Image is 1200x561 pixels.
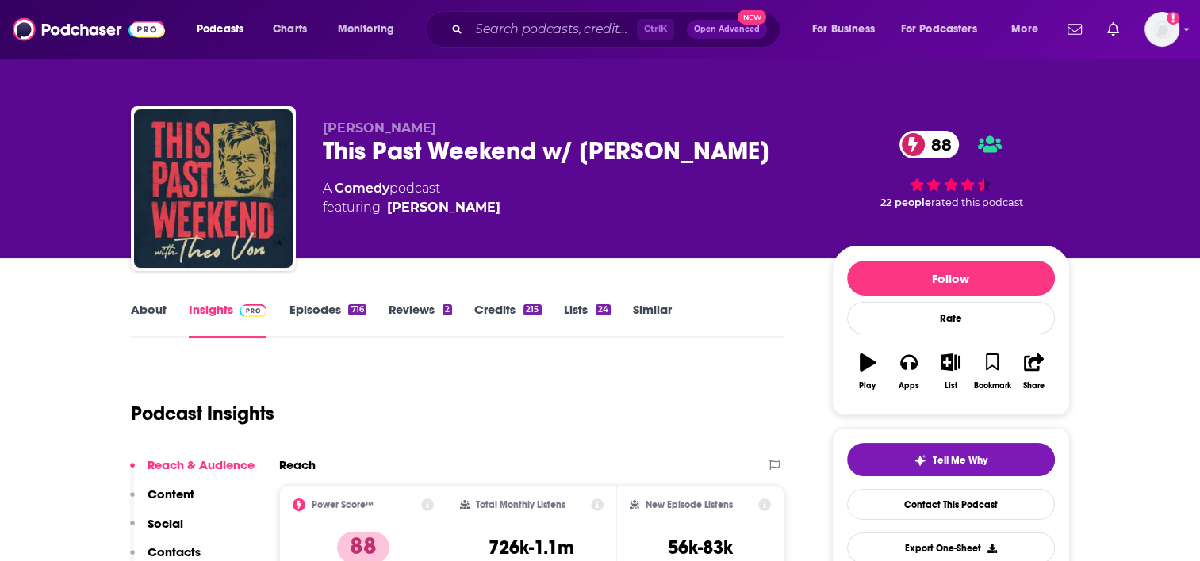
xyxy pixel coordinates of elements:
[323,198,500,217] span: featuring
[338,18,394,40] span: Monitoring
[387,198,500,217] a: Theo Von
[859,381,876,391] div: Play
[564,302,611,338] a: Lists24
[1101,16,1125,43] a: Show notifications dropdown
[668,536,733,559] h3: 56k-83k
[801,17,895,42] button: open menu
[1000,17,1058,42] button: open menu
[134,109,293,268] img: This Past Weekend w/ Theo Von
[832,120,1070,219] div: 88 22 peoplerated this podcast
[646,499,733,510] h2: New Episode Listens
[148,487,194,502] p: Content
[973,381,1010,391] div: Bookmark
[972,343,1013,400] button: Bookmark
[899,381,919,391] div: Apps
[1011,18,1038,40] span: More
[389,302,452,338] a: Reviews2
[440,11,796,48] div: Search podcasts, credits, & more...
[633,302,672,338] a: Similar
[476,499,565,510] h2: Total Monthly Listens
[914,454,926,467] img: tell me why sparkle
[847,261,1055,296] button: Follow
[637,19,674,40] span: Ctrl K
[945,381,957,391] div: List
[348,304,366,315] div: 716
[312,499,374,510] h2: Power Score™
[148,544,201,559] p: Contacts
[148,516,183,531] p: Social
[891,17,1000,42] button: open menu
[130,487,194,516] button: Content
[738,10,766,25] span: New
[933,454,987,467] span: Tell Me Why
[148,457,255,472] p: Reach & Audience
[130,457,255,487] button: Reach & Audience
[131,302,167,338] a: About
[687,20,767,39] button: Open AdvancedNew
[812,18,875,40] span: For Business
[335,181,389,196] a: Comedy
[847,489,1055,520] a: Contact This Podcast
[186,17,264,42] button: open menu
[443,304,452,315] div: 2
[489,536,574,559] h3: 726k-1.1m
[279,457,316,472] h2: Reach
[197,18,243,40] span: Podcasts
[880,197,931,208] span: 22 people
[1144,12,1179,47] button: Show profile menu
[915,131,960,158] span: 88
[1061,16,1088,43] a: Show notifications dropdown
[694,25,760,33] span: Open Advanced
[901,18,977,40] span: For Podcasters
[131,402,274,426] h1: Podcast Insights
[474,302,541,338] a: Credits215
[289,302,366,338] a: Episodes716
[523,304,541,315] div: 215
[1144,12,1179,47] span: Logged in as ColleenO
[240,304,267,317] img: Podchaser Pro
[1013,343,1054,400] button: Share
[13,14,165,44] img: Podchaser - Follow, Share and Rate Podcasts
[327,17,415,42] button: open menu
[888,343,930,400] button: Apps
[263,17,316,42] a: Charts
[847,302,1055,334] div: Rate
[323,179,500,217] div: A podcast
[847,343,888,400] button: Play
[899,131,960,158] a: 88
[273,18,307,40] span: Charts
[323,120,436,135] span: [PERSON_NAME]
[189,302,267,338] a: InsightsPodchaser Pro
[1144,12,1179,47] img: User Profile
[1167,12,1179,25] svg: Add a profile image
[130,516,183,545] button: Social
[847,443,1055,476] button: tell me why sparkleTell Me Why
[931,197,1023,208] span: rated this podcast
[930,343,971,400] button: List
[469,17,637,42] input: Search podcasts, credits, & more...
[1023,381,1045,391] div: Share
[596,304,611,315] div: 24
